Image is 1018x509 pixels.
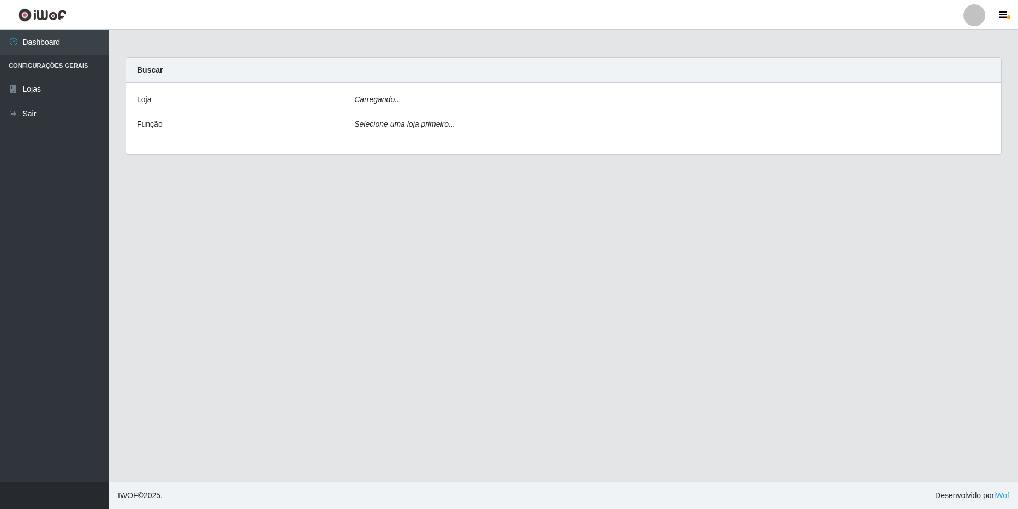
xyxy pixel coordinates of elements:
label: Loja [137,94,151,105]
span: IWOF [118,491,138,500]
span: Desenvolvido por [935,490,1009,501]
img: CoreUI Logo [18,8,67,22]
i: Selecione uma loja primeiro... [354,120,455,128]
label: Função [137,119,163,130]
strong: Buscar [137,66,163,74]
i: Carregando... [354,95,401,104]
span: © 2025 . [118,490,163,501]
a: iWof [994,491,1009,500]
